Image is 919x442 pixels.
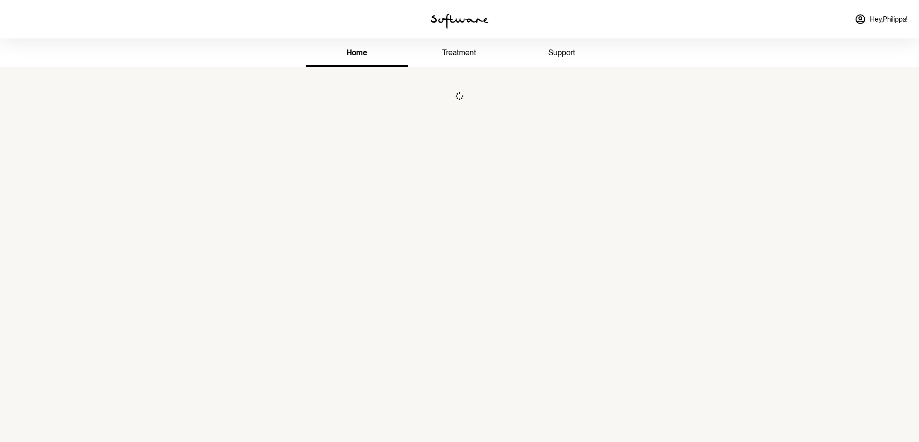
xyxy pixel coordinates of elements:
[442,48,476,57] span: treatment
[548,48,575,57] span: support
[849,8,913,31] a: Hey,Philippa!
[431,13,488,29] img: software logo
[870,15,907,24] span: Hey, Philippa !
[511,40,613,67] a: support
[347,48,367,57] span: home
[408,40,510,67] a: treatment
[306,40,408,67] a: home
